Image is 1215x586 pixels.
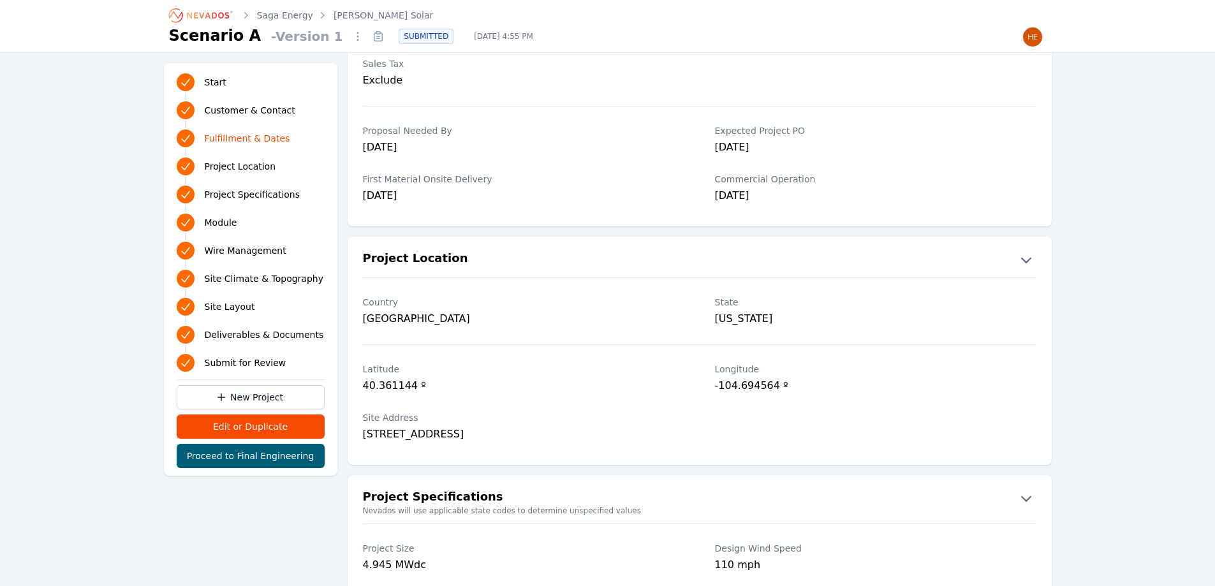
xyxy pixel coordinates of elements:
label: Sales Tax [363,57,684,70]
div: [DATE] [363,188,684,206]
button: Proceed to Final Engineering [177,444,325,468]
label: State [715,296,1036,309]
div: [DATE] [363,140,684,157]
span: Fulfillment & Dates [205,132,290,145]
label: Latitude [363,363,684,376]
label: Proposal Needed By [363,124,684,137]
div: 110 mph [715,557,1036,575]
label: Design Wind Speed [715,542,1036,555]
span: Site Climate & Topography [205,272,323,285]
label: Expected Project PO [715,124,1036,137]
h1: Scenario A [169,26,261,46]
div: [US_STATE] [715,311,1036,326]
a: New Project [177,385,325,409]
span: Module [205,216,237,229]
div: [STREET_ADDRESS] [363,427,684,444]
button: Project Location [348,249,1052,270]
small: Nevados will use applicable state codes to determine unspecified values [348,506,1052,516]
span: Customer & Contact [205,104,295,117]
div: [GEOGRAPHIC_DATA] [363,311,684,326]
div: -104.694564 º [715,378,1036,396]
span: Site Layout [205,300,255,313]
div: SUBMITTED [399,29,453,44]
span: Start [205,76,226,89]
span: Wire Management [205,244,286,257]
a: Saga Energy [257,9,313,22]
a: [PERSON_NAME] Solar [334,9,433,22]
label: Site Address [363,411,684,424]
div: 4.945 MWdc [363,557,684,575]
span: Submit for Review [205,356,286,369]
label: Commercial Operation [715,173,1036,186]
span: Deliverables & Documents [205,328,324,341]
nav: Progress [177,71,325,374]
div: 40.361144 º [363,378,684,396]
label: First Material Onsite Delivery [363,173,684,186]
button: Project Specifications [348,488,1052,508]
div: [DATE] [715,188,1036,206]
div: Exclude [363,73,684,88]
span: Project Location [205,160,276,173]
span: - Version 1 [266,27,348,45]
button: Edit or Duplicate [177,414,325,439]
span: Project Specifications [205,188,300,201]
h2: Project Location [363,249,468,270]
div: [DATE] [715,140,1036,157]
img: Henar Luque [1022,27,1043,47]
label: Project Size [363,542,684,555]
span: [DATE] 4:55 PM [464,31,543,41]
label: Longitude [715,363,1036,376]
nav: Breadcrumb [169,5,434,26]
h2: Project Specifications [363,488,503,508]
label: Country [363,296,684,309]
